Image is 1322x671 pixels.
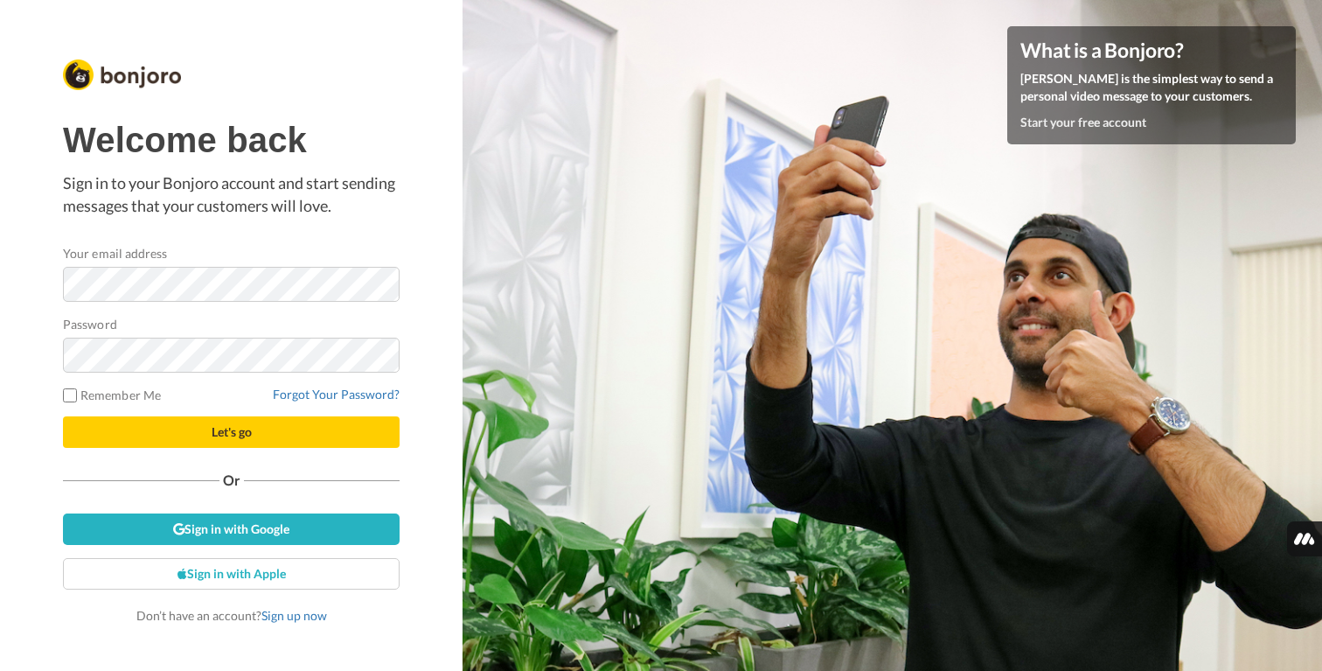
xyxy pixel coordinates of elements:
p: Sign in to your Bonjoro account and start sending messages that your customers will love. [63,172,400,217]
a: Sign in with Apple [63,558,400,590]
span: Don’t have an account? [136,608,327,623]
p: [PERSON_NAME] is the simplest way to send a personal video message to your customers. [1020,70,1283,105]
a: Sign in with Google [63,514,400,545]
a: Forgot Your Password? [273,387,400,402]
a: Sign up now [261,608,327,623]
label: Your email address [63,244,167,262]
input: Remember Me [63,388,77,402]
h4: What is a Bonjoro? [1020,39,1283,61]
a: Start your free account [1020,115,1146,129]
span: Let's go [212,424,252,439]
label: Password [63,315,117,333]
button: Let's go [63,416,400,448]
label: Remember Me [63,386,161,404]
h1: Welcome back [63,121,400,159]
span: Or [219,474,244,486]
